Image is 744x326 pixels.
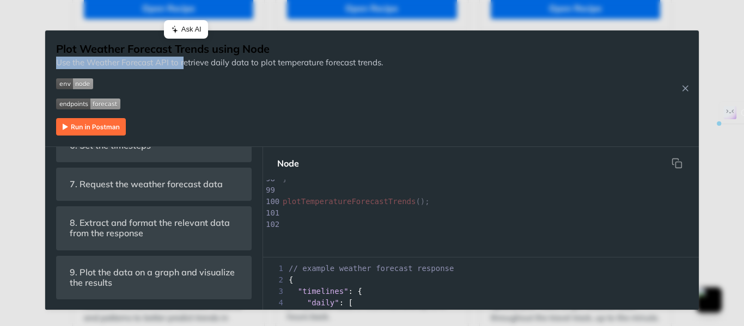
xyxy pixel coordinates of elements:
[263,274,286,286] span: 2
[283,197,430,206] span: ();
[263,263,286,274] span: 1
[62,262,246,293] span: 9. Plot the data on a graph and visualize the results
[56,256,252,299] section: 9. Plot the data on a graph and visualize the results
[672,158,682,169] svg: hidden
[289,264,454,273] span: // example weather forecast response
[56,77,383,90] span: Expand image
[269,152,308,174] button: Node
[62,174,230,195] span: 7. Request the weather forecast data
[56,206,252,250] section: 8. Extract and format the relevant data from the response
[263,309,286,320] span: 5
[263,309,699,320] div: {
[62,212,246,244] span: 8. Extract and format the relevant data from the response
[263,297,699,309] div: : [
[307,298,339,307] span: "daily"
[263,297,286,309] span: 4
[283,174,288,183] span: }
[56,168,252,201] section: 7. Request the weather forecast data
[263,274,699,286] div: {
[263,196,276,207] div: 100
[263,184,276,196] div: 99
[263,286,699,297] div: : {
[56,78,93,89] img: env
[298,287,349,296] span: "timelines"
[56,97,383,110] span: Expand image
[56,57,383,69] p: Use the Weather Forecast API to retrieve daily data to plot temperature forecast trends.
[263,219,276,230] div: 102
[56,118,126,136] img: Run in Postman
[677,83,693,94] button: Close Recipe
[263,207,276,219] div: 101
[263,286,286,297] span: 3
[666,152,688,174] button: Copy
[56,99,120,109] img: endpoint
[56,120,126,131] a: Expand image
[56,41,383,57] h1: Plot Weather Forecast Trends using Node
[283,197,416,206] span: plotTemperatureForecastTrends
